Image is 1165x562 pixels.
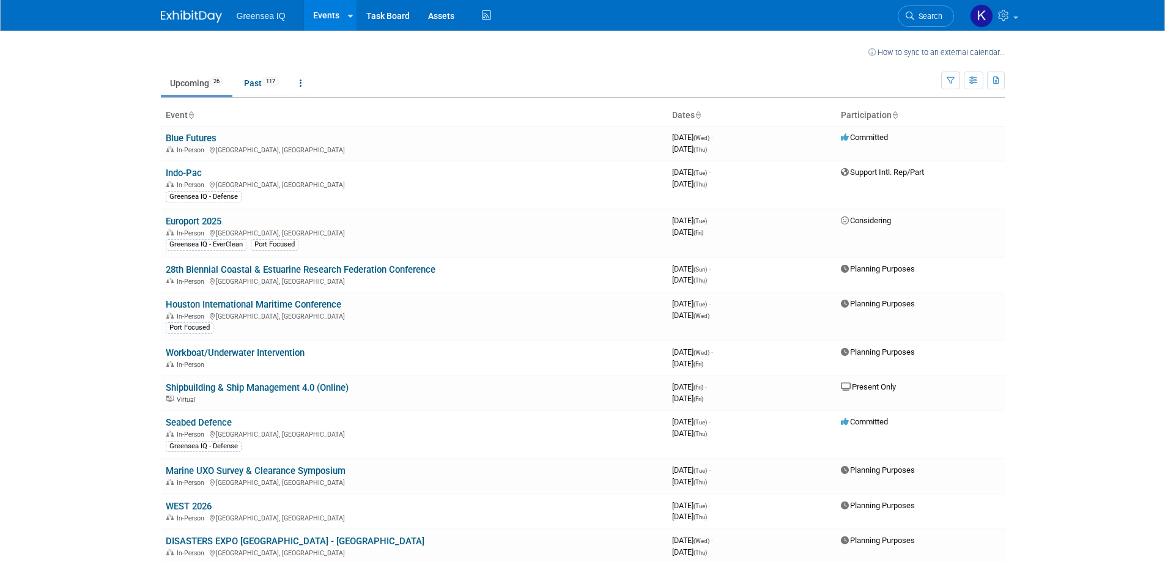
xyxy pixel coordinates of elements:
span: [DATE] [672,512,707,521]
th: Event [161,105,667,126]
div: Greensea IQ - Defense [166,441,242,452]
span: (Thu) [693,277,707,284]
img: In-Person Event [166,431,174,437]
span: [DATE] [672,394,703,403]
span: - [709,417,711,426]
span: (Sun) [693,266,707,273]
span: (Thu) [693,514,707,520]
div: [GEOGRAPHIC_DATA], [GEOGRAPHIC_DATA] [166,276,662,286]
a: Sort by Participation Type [892,110,898,120]
a: 28th Biennial Coastal & Estuarine Research Federation Conference [166,264,435,275]
span: (Thu) [693,431,707,437]
div: Port Focused [166,322,213,333]
th: Participation [836,105,1005,126]
img: In-Person Event [166,361,174,367]
span: Planning Purposes [841,465,915,475]
span: (Tue) [693,503,707,509]
span: [DATE] [672,477,707,486]
a: Sort by Start Date [695,110,701,120]
span: - [711,133,713,142]
span: (Tue) [693,301,707,308]
span: [DATE] [672,299,711,308]
span: In-Person [177,549,208,557]
span: (Thu) [693,181,707,188]
span: Planning Purposes [841,536,915,545]
span: - [709,465,711,475]
a: WEST 2026 [166,501,212,512]
a: How to sync to an external calendar... [868,48,1005,57]
span: [DATE] [672,547,707,556]
span: (Tue) [693,419,707,426]
span: Virtual [177,396,199,404]
img: In-Person Event [166,146,174,152]
span: - [709,501,711,510]
span: [DATE] [672,179,707,188]
a: Blue Futures [166,133,216,144]
span: [DATE] [672,429,707,438]
a: Workboat/Underwater Intervention [166,347,305,358]
span: Considering [841,216,891,225]
span: [DATE] [672,465,711,475]
img: ExhibitDay [161,10,222,23]
span: Present Only [841,382,896,391]
span: (Wed) [693,312,709,319]
a: Search [898,6,954,27]
span: (Wed) [693,349,709,356]
span: [DATE] [672,264,711,273]
a: Europort 2025 [166,216,221,227]
span: Support Intl. Rep/Part [841,168,924,177]
img: In-Person Event [166,181,174,187]
span: In-Person [177,431,208,438]
div: [GEOGRAPHIC_DATA], [GEOGRAPHIC_DATA] [166,547,662,557]
span: [DATE] [672,382,707,391]
a: Past117 [235,72,288,95]
span: - [709,168,711,177]
a: S​hipbuilding & Ship Management 4.0 (Online) [166,382,349,393]
div: [GEOGRAPHIC_DATA], [GEOGRAPHIC_DATA] [166,144,662,154]
div: [GEOGRAPHIC_DATA], [GEOGRAPHIC_DATA] [166,512,662,522]
span: (Fri) [693,361,703,368]
a: Indo-Pac [166,168,202,179]
span: (Wed) [693,135,709,141]
span: (Fri) [693,384,703,391]
span: (Tue) [693,467,707,474]
div: Greensea IQ - Defense [166,191,242,202]
a: Upcoming26 [161,72,232,95]
span: [DATE] [672,275,707,284]
div: [GEOGRAPHIC_DATA], [GEOGRAPHIC_DATA] [166,179,662,189]
span: - [711,536,713,545]
span: In-Person [177,312,208,320]
span: 117 [262,77,279,86]
span: - [709,264,711,273]
a: Marine UXO Survey & Clearance Symposium [166,465,346,476]
div: Port Focused [251,239,298,250]
img: Kirstin Collins [970,4,993,28]
span: (Thu) [693,146,707,153]
span: (Tue) [693,169,707,176]
span: Planning Purposes [841,347,915,357]
span: (Fri) [693,396,703,402]
span: [DATE] [672,227,703,237]
span: - [709,299,711,308]
span: Planning Purposes [841,501,915,510]
span: In-Person [177,229,208,237]
span: Committed [841,417,888,426]
span: In-Person [177,361,208,369]
span: Planning Purposes [841,264,915,273]
a: Sort by Event Name [188,110,194,120]
span: (Wed) [693,538,709,544]
th: Dates [667,105,836,126]
span: [DATE] [672,536,713,545]
div: [GEOGRAPHIC_DATA], [GEOGRAPHIC_DATA] [166,477,662,487]
img: In-Person Event [166,229,174,235]
span: Committed [841,133,888,142]
span: (Thu) [693,479,707,486]
a: Houston International Maritime Conference [166,299,341,310]
span: (Tue) [693,218,707,224]
span: - [705,382,707,391]
a: Seabed Defence [166,417,232,428]
div: [GEOGRAPHIC_DATA], [GEOGRAPHIC_DATA] [166,429,662,438]
span: In-Person [177,479,208,487]
span: Planning Purposes [841,299,915,308]
span: Search [914,12,942,21]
